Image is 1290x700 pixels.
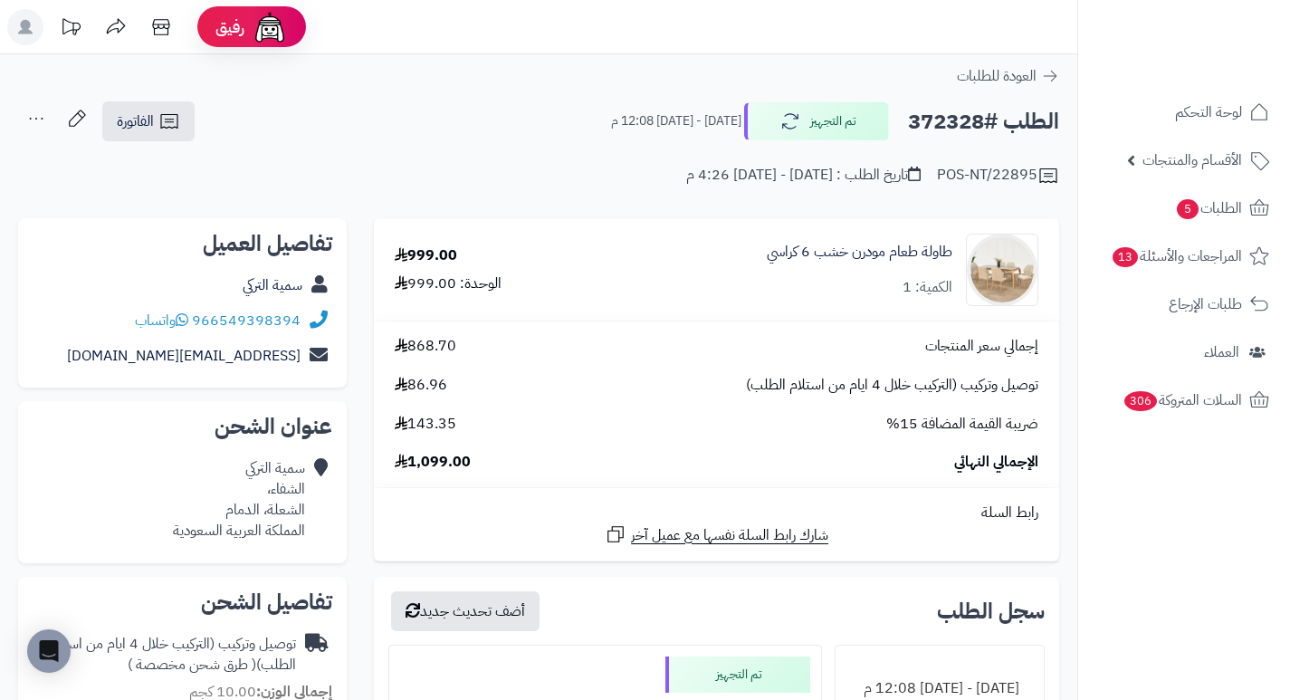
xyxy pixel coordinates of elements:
span: 306 [1123,391,1157,412]
span: العودة للطلبات [957,65,1037,87]
small: [DATE] - [DATE] 12:08 م [611,112,741,130]
span: 5 [1177,199,1199,220]
span: طلبات الإرجاع [1169,292,1242,317]
h2: الطلب #372328 [908,103,1059,140]
div: Open Intercom Messenger [27,629,71,673]
span: العملاء [1204,340,1239,365]
a: الفاتورة [102,101,195,141]
div: تاريخ الطلب : [DATE] - [DATE] 4:26 م [686,165,921,186]
img: logo-2.png [1167,41,1273,79]
img: 1751797083-1-90x90.jpg [967,234,1037,306]
a: 966549398394 [192,310,301,331]
a: واتساب [135,310,188,331]
span: الفاتورة [117,110,154,132]
span: 1,099.00 [395,452,471,473]
h2: عنوان الشحن [33,416,332,437]
span: رفيق [215,16,244,38]
span: الأقسام والمنتجات [1142,148,1242,173]
span: توصيل وتركيب (التركيب خلال 4 ايام من استلام الطلب) [746,375,1038,396]
a: المراجعات والأسئلة13 [1089,235,1279,278]
div: 999.00 [395,245,457,266]
a: [EMAIL_ADDRESS][DOMAIN_NAME] [67,345,301,367]
h2: تفاصيل الشحن [33,591,332,613]
h3: سجل الطلب [937,600,1045,622]
button: تم التجهيز [744,102,889,140]
div: سمية التركي الشفاء، الشعلة، الدمام المملكة العربية السعودية [173,458,305,541]
a: طلبات الإرجاع [1089,283,1279,326]
div: رابط السلة [381,503,1052,523]
a: الطلبات5 [1089,187,1279,230]
span: 86.96 [395,375,447,396]
span: إجمالي سعر المنتجات [925,336,1038,357]
a: شارك رابط السلة نفسها مع عميل آخر [605,523,828,546]
span: ( طرق شحن مخصصة ) [128,654,256,676]
img: ai-face.png [252,9,288,45]
a: تحديثات المنصة [48,9,93,50]
div: الوحدة: 999.00 [395,273,502,294]
span: السلات المتروكة [1123,388,1242,413]
div: الكمية: 1 [903,277,952,298]
span: 868.70 [395,336,456,357]
div: تم التجهيز [665,657,810,693]
span: 13 [1113,247,1139,268]
a: السلات المتروكة306 [1089,379,1279,422]
span: الإجمالي النهائي [954,452,1038,473]
a: العودة للطلبات [957,65,1059,87]
span: لوحة التحكم [1175,100,1242,125]
a: العملاء [1089,331,1279,374]
a: سمية التركي [243,274,302,296]
span: ضريبة القيمة المضافة 15% [886,414,1038,435]
span: المراجعات والأسئلة [1111,244,1242,269]
h2: تفاصيل العميل [33,233,332,254]
span: الطلبات [1175,196,1242,221]
a: طاولة طعام مودرن خشب 6 كراسي [767,242,952,263]
div: توصيل وتركيب (التركيب خلال 4 ايام من استلام الطلب) [33,634,296,676]
a: لوحة التحكم [1089,91,1279,134]
button: أضف تحديث جديد [391,591,540,631]
div: POS-NT/22895 [937,165,1059,187]
span: 143.35 [395,414,456,435]
span: شارك رابط السلة نفسها مع عميل آخر [631,525,828,546]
